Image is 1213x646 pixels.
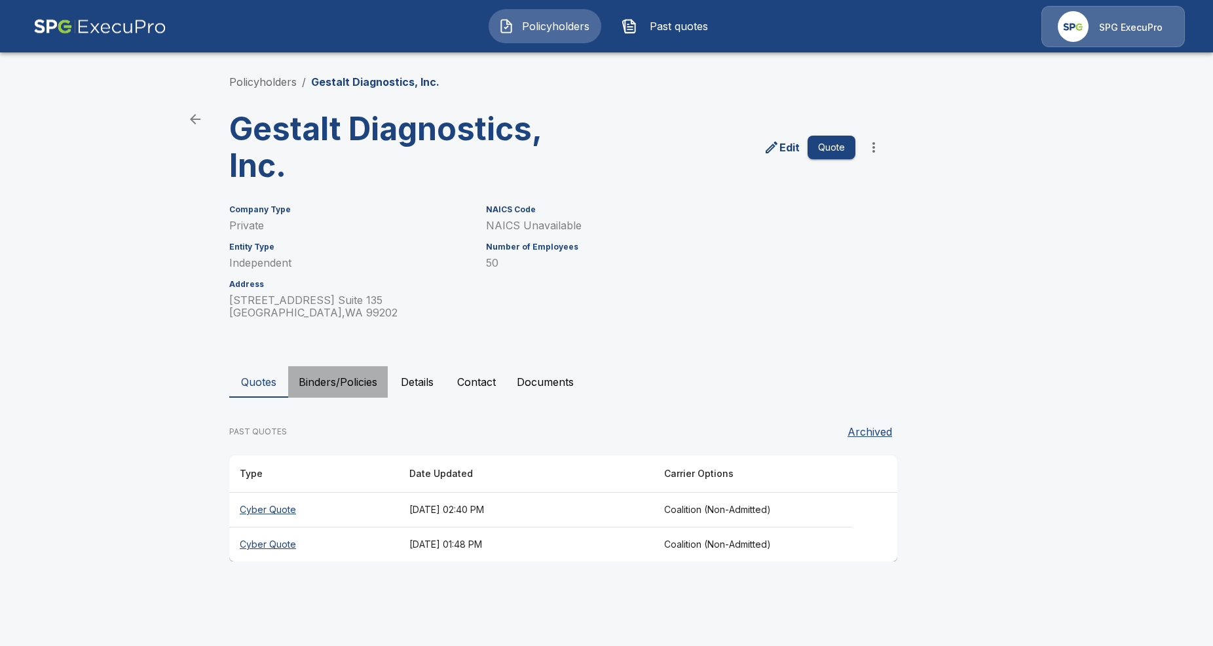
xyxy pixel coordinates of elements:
[519,18,591,34] span: Policyholders
[399,527,654,562] th: [DATE] 01:48 PM
[489,9,601,43] button: Policyholders IconPolicyholders
[33,6,166,47] img: AA Logo
[861,134,887,161] button: more
[622,18,637,34] img: Past quotes Icon
[654,455,852,493] th: Carrier Options
[486,205,855,214] h6: NAICS Code
[447,366,506,398] button: Contact
[229,493,399,527] th: Cyber Quote
[229,280,470,289] h6: Address
[288,366,388,398] button: Binders/Policies
[643,18,715,34] span: Past quotes
[498,18,514,34] img: Policyholders Icon
[229,219,470,232] p: Private
[229,527,399,562] th: Cyber Quote
[229,111,553,184] h3: Gestalt Diagnostics, Inc.
[399,455,654,493] th: Date Updated
[842,419,897,445] button: Archived
[506,366,584,398] button: Documents
[486,257,855,269] p: 50
[229,426,287,438] p: PAST QUOTES
[182,106,208,132] a: back
[654,493,852,527] th: Coalition (Non-Admitted)
[302,74,306,90] li: /
[229,366,288,398] button: Quotes
[229,366,984,398] div: policyholder tabs
[399,493,654,527] th: [DATE] 02:40 PM
[229,75,297,88] a: Policyholders
[229,205,470,214] h6: Company Type
[808,136,855,160] button: Quote
[1099,21,1163,34] p: SPG ExecuPro
[311,74,439,90] p: Gestalt Diagnostics, Inc.
[388,366,447,398] button: Details
[229,294,470,319] p: [STREET_ADDRESS] Suite 135 [GEOGRAPHIC_DATA] , WA 99202
[229,74,439,90] nav: breadcrumb
[486,242,855,252] h6: Number of Employees
[1058,11,1089,42] img: Agency Icon
[486,219,855,232] p: NAICS Unavailable
[229,455,897,561] table: responsive table
[229,257,470,269] p: Independent
[654,527,852,562] th: Coalition (Non-Admitted)
[761,137,802,158] a: edit
[1041,6,1185,47] a: Agency IconSPG ExecuPro
[229,242,470,252] h6: Entity Type
[779,140,800,155] p: Edit
[229,455,399,493] th: Type
[612,9,724,43] button: Past quotes IconPast quotes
